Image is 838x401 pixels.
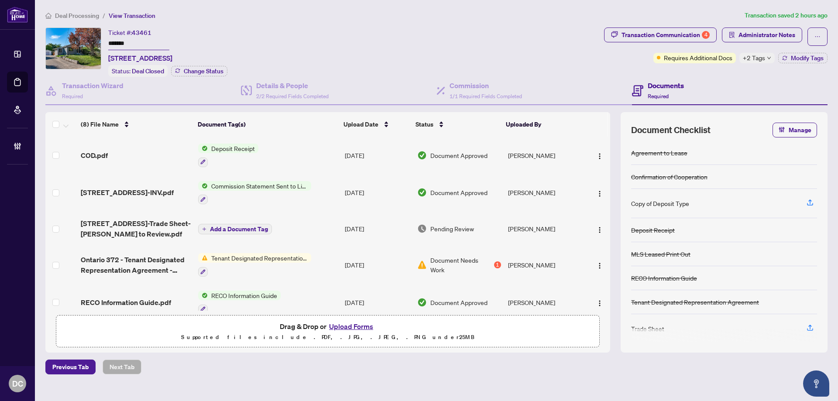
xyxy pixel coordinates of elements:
h4: Transaction Wizard [62,80,124,91]
span: ellipsis [814,34,821,40]
button: Manage [773,123,817,137]
td: [PERSON_NAME] [505,137,584,174]
button: Logo [593,185,607,199]
td: [DATE] [341,211,414,246]
span: [STREET_ADDRESS]-Trade Sheet-[PERSON_NAME] to Review.pdf [81,218,191,239]
span: 2/2 Required Fields Completed [256,93,329,99]
span: Ontario 372 - Tenant Designated Representation Agreement - Authority for Lease or Purchase.pdf [81,254,191,275]
div: 1 [494,261,501,268]
span: RECO Information Guide [208,291,281,300]
div: Copy of Deposit Type [631,199,689,208]
span: Administrator Notes [738,28,795,42]
span: home [45,13,52,19]
span: Status [416,120,433,129]
span: DC [12,377,23,390]
button: Previous Tab [45,360,96,374]
span: Modify Tags [791,55,824,61]
td: [DATE] [341,137,414,174]
span: Commission Statement Sent to Listing Brokerage [208,181,311,191]
img: Status Icon [198,181,208,191]
img: Logo [596,262,603,269]
img: Document Status [417,188,427,197]
button: Modify Tags [778,53,828,63]
button: Next Tab [103,360,141,374]
span: RECO Information Guide.pdf [81,297,171,308]
span: Pending Review [430,224,474,233]
span: plus [202,227,206,231]
th: Status [412,112,502,137]
span: Drag & Drop or [280,321,376,332]
img: Logo [596,226,603,233]
h4: Details & People [256,80,329,91]
p: Supported files include .PDF, .JPG, .JPEG, .PNG under 25 MB [62,332,594,343]
button: Status IconCommission Statement Sent to Listing Brokerage [198,181,311,205]
img: Document Status [417,260,427,270]
td: [PERSON_NAME] [505,174,584,212]
span: Add a Document Tag [210,226,268,232]
button: Logo [593,222,607,236]
img: Status Icon [198,144,208,153]
td: [PERSON_NAME] [505,284,584,321]
td: [DATE] [341,246,414,284]
div: Deposit Receipt [631,225,675,235]
span: Document Checklist [631,124,711,136]
button: Status IconTenant Designated Representation Agreement [198,253,311,277]
span: Required [62,93,83,99]
button: Transaction Communication4 [604,27,717,42]
span: Document Approved [430,151,488,160]
span: Document Needs Work [430,255,492,274]
span: (8) File Name [81,120,119,129]
span: solution [729,32,735,38]
button: Open asap [803,370,829,397]
img: Logo [596,300,603,307]
span: [STREET_ADDRESS]-INV.pdf [81,187,174,198]
li: / [103,10,105,21]
img: Logo [596,153,603,160]
img: Status Icon [198,253,208,263]
span: Previous Tab [52,360,89,374]
span: [STREET_ADDRESS] [108,53,172,63]
article: Transaction saved 2 hours ago [745,10,828,21]
span: Manage [789,123,811,137]
img: Logo [596,190,603,197]
span: down [767,56,771,60]
span: Deposit Receipt [208,144,258,153]
td: [PERSON_NAME] [505,246,584,284]
span: Required [648,93,669,99]
img: IMG-40749106_1.jpg [46,28,101,69]
button: Administrator Notes [722,27,802,42]
div: Agreement to Lease [631,148,687,158]
div: Ticket #: [108,27,151,38]
th: Uploaded By [502,112,582,137]
button: Logo [593,295,607,309]
div: Transaction Communication [622,28,710,42]
span: COD.pdf [81,150,108,161]
th: Upload Date [340,112,412,137]
img: Document Status [417,224,427,233]
td: [PERSON_NAME] [505,211,584,246]
button: Change Status [171,66,227,76]
span: Requires Additional Docs [664,53,732,62]
div: RECO Information Guide [631,273,697,283]
span: +2 Tags [743,53,765,63]
span: Change Status [184,68,223,74]
td: [DATE] [341,284,414,321]
img: Document Status [417,298,427,307]
span: Upload Date [343,120,378,129]
div: 4 [702,31,710,39]
button: Add a Document Tag [198,224,272,234]
button: Status IconRECO Information Guide [198,291,281,314]
div: Confirmation of Cooperation [631,172,707,182]
span: 43461 [132,29,151,37]
img: logo [7,7,28,23]
span: Deal Processing [55,12,99,20]
button: Logo [593,148,607,162]
div: Trade Sheet [631,324,664,333]
button: Upload Forms [326,321,376,332]
h4: Documents [648,80,684,91]
div: MLS Leased Print Out [631,249,690,259]
img: Document Status [417,151,427,160]
h4: Commission [450,80,522,91]
span: Deal Closed [132,67,164,75]
span: Document Approved [430,188,488,197]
